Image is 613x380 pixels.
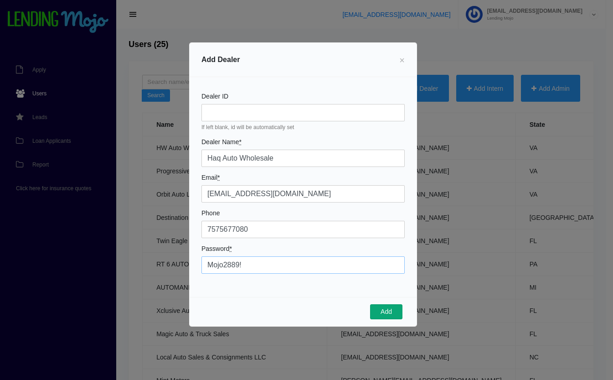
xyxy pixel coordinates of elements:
[201,245,232,252] label: Password
[370,304,402,320] button: Add
[399,55,405,65] span: ×
[392,47,412,73] button: Close
[201,54,240,65] h5: Add Dealer
[201,210,220,216] label: Phone
[201,174,220,181] label: Email
[201,123,405,131] small: If left blank, id will be automatically set
[229,245,232,252] abbr: required
[201,93,228,99] label: Dealer ID
[201,139,242,145] label: Dealer Name
[239,138,241,146] abbr: required
[217,174,220,181] abbr: required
